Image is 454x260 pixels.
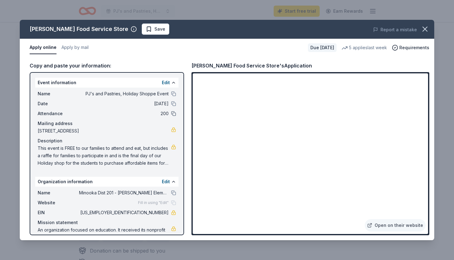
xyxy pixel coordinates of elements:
div: Due [DATE] [308,43,337,52]
button: Apply online [30,41,57,54]
span: Name [38,189,79,197]
span: This event is FREE to our families to attend and eat, but includes a raffle for families to parti... [38,145,171,167]
div: Description [38,137,176,145]
a: Open on their website [365,219,426,232]
button: Edit [162,178,170,185]
div: [PERSON_NAME] Food Service Store's Application [191,62,312,70]
span: EIN [38,209,79,216]
div: Copy and paste your information: [30,62,184,70]
span: Requirements [399,44,429,51]
span: Minooka Dist 201 - [PERSON_NAME] Elementary Pto [79,189,169,197]
div: [PERSON_NAME] Food Service Store [30,24,128,34]
button: Report a mistake [373,26,417,33]
span: [US_EMPLOYER_IDENTIFICATION_NUMBER] [79,209,169,216]
div: Mailing address [38,120,176,127]
span: Fill in using "Edit" [138,200,169,205]
span: Name [38,90,79,97]
div: Organization information [35,177,179,187]
button: Apply by mail [61,41,89,54]
div: Event information [35,78,179,88]
button: Save [142,24,169,35]
span: Attendance [38,110,79,117]
button: Edit [162,79,170,86]
span: [STREET_ADDRESS] [38,127,171,135]
span: 200 [79,110,169,117]
div: 5 applies last week [342,44,387,51]
button: Requirements [392,44,429,51]
span: [DATE] [79,100,169,107]
span: Website [38,199,79,206]
span: An organization focused on education. It received its nonprofit status in [DATE]. [38,226,171,241]
div: Mission statement [38,219,176,226]
span: Date [38,100,79,107]
span: PJ's and Pastries, Holiday Shoppe Event [79,90,169,97]
span: Save [154,25,165,33]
